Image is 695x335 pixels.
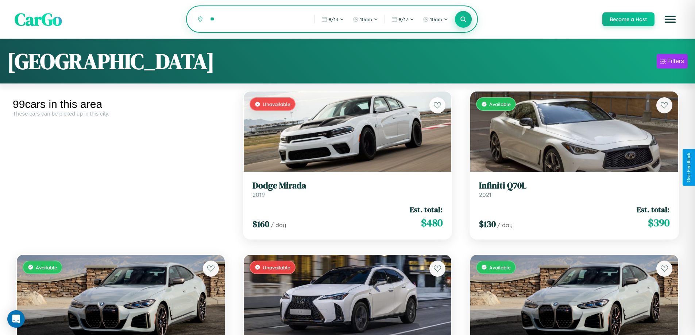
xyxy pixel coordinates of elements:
[686,153,691,182] div: Give Feedback
[419,13,452,25] button: 10am
[648,215,669,230] span: $ 390
[657,54,688,69] button: Filters
[15,7,62,31] span: CarGo
[637,204,669,215] span: Est. total:
[660,9,680,30] button: Open menu
[497,221,513,229] span: / day
[479,180,669,198] a: Infiniti Q70L2021
[489,101,511,107] span: Available
[252,180,443,191] h3: Dodge Mirada
[430,16,442,22] span: 10am
[318,13,348,25] button: 8/14
[489,264,511,270] span: Available
[252,191,265,198] span: 2019
[479,218,496,230] span: $ 130
[13,98,229,110] div: 99 cars in this area
[602,12,655,26] button: Become a Host
[667,58,684,65] div: Filters
[7,310,25,328] div: Open Intercom Messenger
[388,13,418,25] button: 8/17
[263,101,290,107] span: Unavailable
[252,218,269,230] span: $ 160
[329,16,338,22] span: 8 / 14
[399,16,408,22] span: 8 / 17
[13,110,229,117] div: These cars can be picked up in this city.
[349,13,382,25] button: 10am
[479,191,491,198] span: 2021
[263,264,290,270] span: Unavailable
[252,180,443,198] a: Dodge Mirada2019
[360,16,372,22] span: 10am
[36,264,57,270] span: Available
[479,180,669,191] h3: Infiniti Q70L
[271,221,286,229] span: / day
[7,46,215,76] h1: [GEOGRAPHIC_DATA]
[421,215,443,230] span: $ 480
[410,204,443,215] span: Est. total:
